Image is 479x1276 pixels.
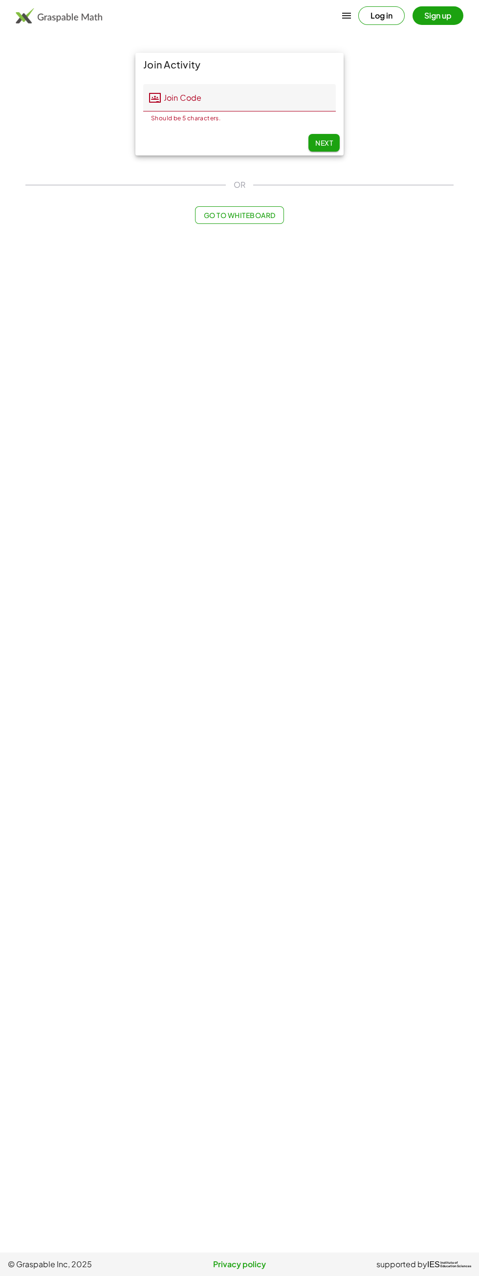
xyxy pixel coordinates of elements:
button: Sign up [413,6,463,25]
button: Go to Whiteboard [195,206,283,224]
span: supported by [376,1258,427,1270]
div: Join Activity [135,53,344,76]
span: Institute of Education Sciences [440,1261,471,1268]
span: OR [234,179,245,191]
div: Should be 5 characters. [151,115,328,121]
button: Next [308,134,340,152]
span: Go to Whiteboard [203,211,275,220]
a: IESInstitute ofEducation Sciences [427,1258,471,1270]
span: © Graspable Inc, 2025 [8,1258,162,1270]
span: IES [427,1260,440,1269]
button: Log in [358,6,405,25]
span: Next [315,138,333,147]
a: Privacy policy [162,1258,317,1270]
